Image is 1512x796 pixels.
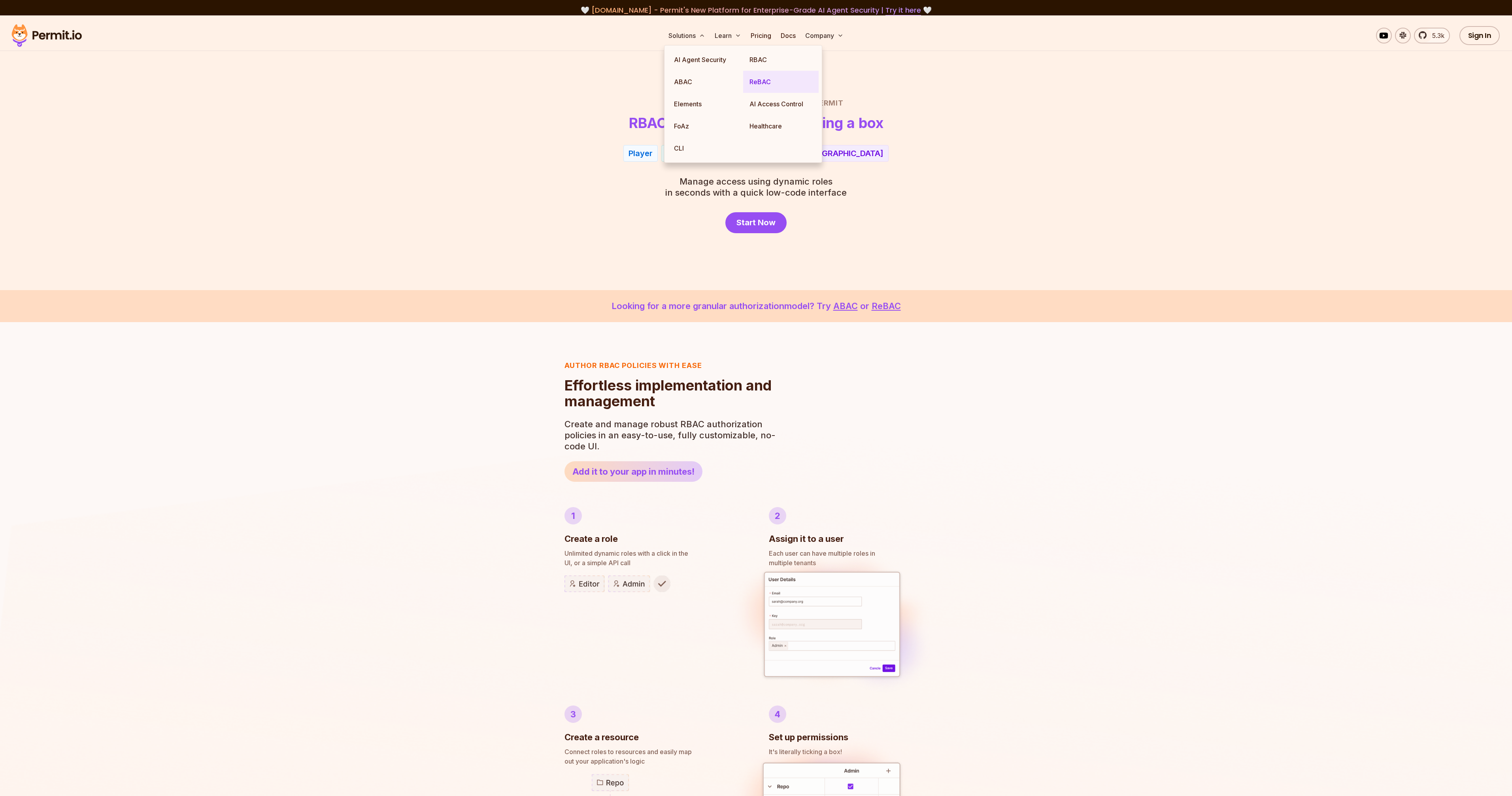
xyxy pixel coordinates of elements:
[564,461,702,482] a: Add it to your app in minutes!
[725,212,787,233] a: Start Now
[743,93,819,115] a: AI Access Control
[736,217,776,228] span: Start Now
[748,28,774,43] a: Pricing
[564,419,780,452] p: Create and manage robust RBAC authorization policies in an easy-to-use, fully customizable, no-co...
[665,28,708,43] button: Solutions
[564,549,744,558] span: Unlimited dynamic roles with a click in the
[19,5,1493,16] div: 🤍 🤍
[769,507,786,524] div: 2
[668,49,743,71] a: AI Agent Security
[1427,31,1444,40] span: 5.3k
[872,301,901,311] a: ReBAC
[591,5,921,15] span: [DOMAIN_NAME] - Permit's New Platform for Enterprise-Grade AI Agent Security |
[668,115,743,137] a: FoAz
[19,300,1493,313] p: Looking for a more granular authorization model? Try or
[769,731,848,744] h3: Set up permissions
[668,71,743,93] a: ABAC
[668,137,743,159] a: CLI
[564,747,744,766] p: out your application's logic
[668,93,743,115] a: Elements
[564,532,618,545] h3: Create a role
[665,176,847,187] span: Manage access using dynamic roles
[769,532,844,545] h3: Assign it to a user
[8,22,85,49] img: Permit logo
[564,360,780,371] h3: Author RBAC POLICIES with EASE
[743,71,819,93] a: ReBAC
[802,28,847,43] button: Company
[564,377,780,409] h2: Effortless implementation and management
[769,705,786,723] div: 4
[564,507,582,524] div: 1
[564,747,744,756] span: Connect roles to resources and easily map
[1459,26,1500,45] a: Sign In
[780,148,883,159] div: From [GEOGRAPHIC_DATA]
[743,49,819,71] a: RBAC
[479,98,1033,109] h2: Role Based Access Control
[743,115,819,137] a: Healthcare
[1414,28,1450,43] a: 5.3k
[629,148,653,159] div: Player
[778,28,799,43] a: Docs
[665,176,847,198] p: in seconds with a quick low-code interface
[712,28,744,43] button: Learn
[833,301,858,311] a: ABAC
[564,731,639,744] h3: Create a resource
[885,5,921,15] a: Try it here
[564,705,582,723] div: 3
[629,115,883,131] h1: RBAC now as easy as checking a box
[564,549,744,568] p: UI, or a simple API call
